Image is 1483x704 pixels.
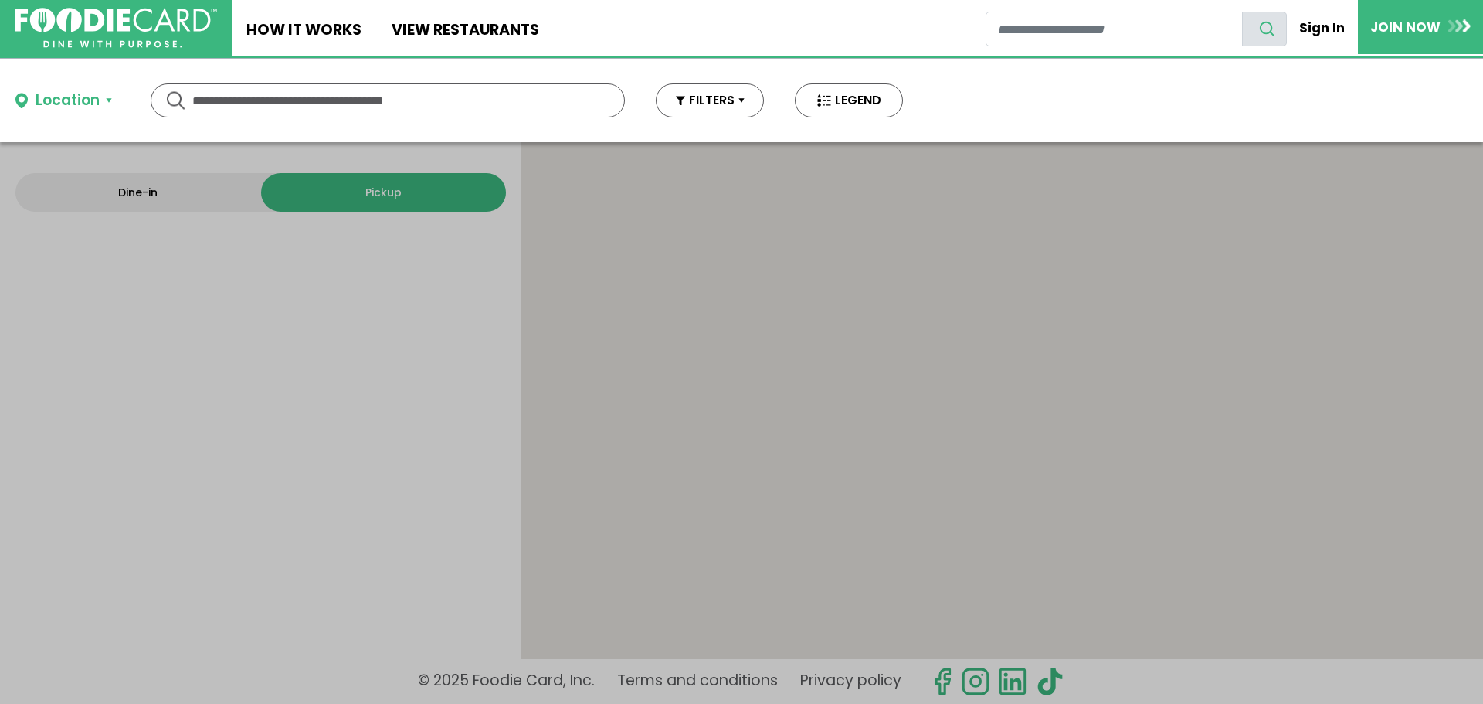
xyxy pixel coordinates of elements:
[15,90,112,112] button: Location
[36,90,100,112] div: Location
[1287,11,1358,45] a: Sign In
[656,83,764,117] button: FILTERS
[795,83,903,117] button: LEGEND
[15,8,217,49] img: FoodieCard; Eat, Drink, Save, Donate
[1242,12,1287,46] button: search
[986,12,1243,46] input: restaurant search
